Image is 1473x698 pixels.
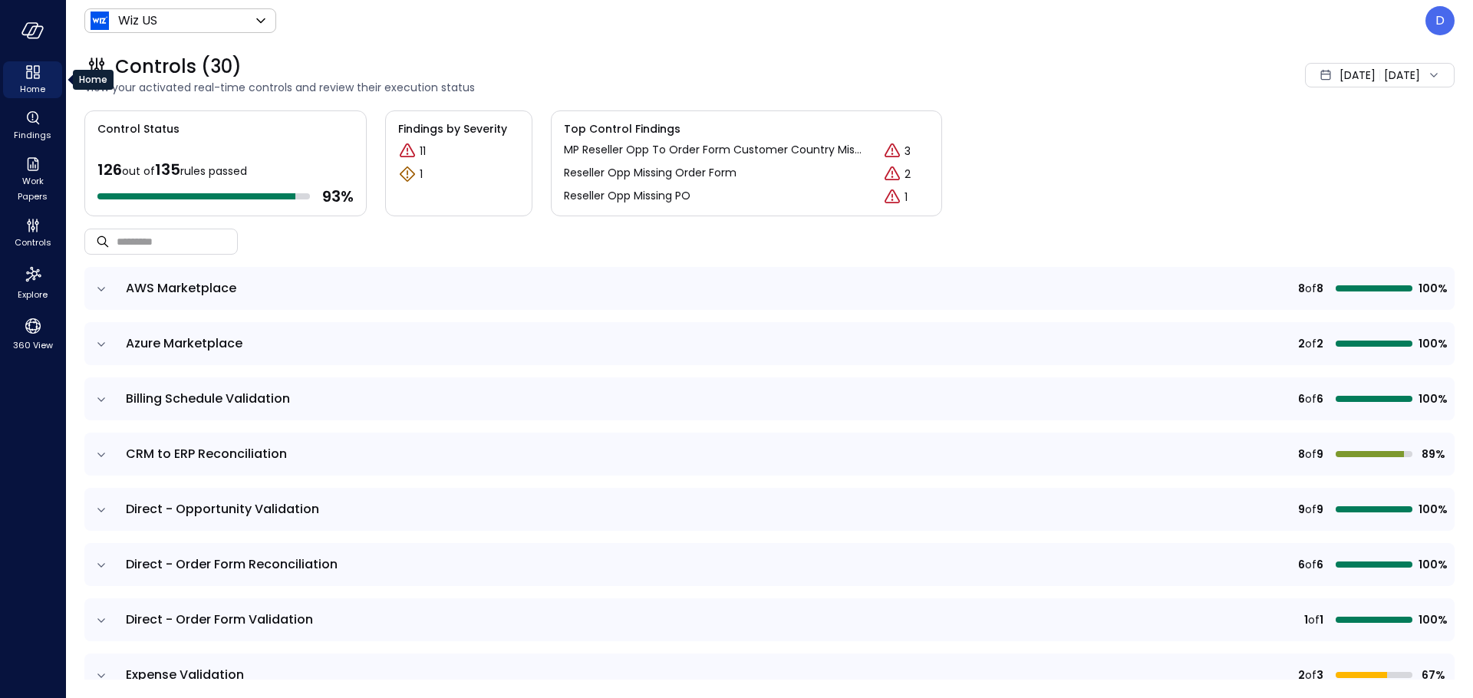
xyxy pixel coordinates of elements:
[1298,335,1305,352] span: 2
[9,173,56,204] span: Work Papers
[94,392,109,407] button: expand row
[1298,280,1305,297] span: 8
[73,70,114,90] div: Home
[1425,6,1455,35] div: Dudu
[1305,667,1316,683] span: of
[420,166,423,183] p: 1
[905,143,911,160] p: 3
[3,153,62,206] div: Work Papers
[883,165,901,183] div: Critical
[398,165,417,183] div: Warning
[94,613,109,628] button: expand row
[564,165,736,183] p: Reseller Opp Missing Order Form
[1316,667,1323,683] span: 3
[94,282,109,297] button: expand row
[126,445,287,463] span: CRM to ERP Reconciliation
[1419,335,1445,352] span: 100%
[85,111,180,137] span: Control Status
[1419,446,1445,463] span: 89%
[1305,390,1316,407] span: of
[14,127,51,143] span: Findings
[564,120,929,137] span: Top Control Findings
[1298,556,1305,573] span: 6
[3,107,62,144] div: Findings
[1435,12,1445,30] p: D
[1298,667,1305,683] span: 2
[94,668,109,683] button: expand row
[1305,501,1316,518] span: of
[1308,611,1320,628] span: of
[1305,280,1316,297] span: of
[3,313,62,354] div: 360 View
[1419,667,1445,683] span: 67%
[15,235,51,250] span: Controls
[1304,611,1308,628] span: 1
[1305,446,1316,463] span: of
[1419,611,1445,628] span: 100%
[1316,501,1323,518] span: 9
[1316,335,1323,352] span: 2
[3,61,62,98] div: Home
[126,334,242,352] span: Azure Marketplace
[1419,556,1445,573] span: 100%
[398,120,519,137] span: Findings by Severity
[126,500,319,518] span: Direct - Opportunity Validation
[883,188,901,206] div: Critical
[3,261,62,304] div: Explore
[883,142,901,160] div: Critical
[94,337,109,352] button: expand row
[398,142,417,160] div: Critical
[126,390,290,407] span: Billing Schedule Validation
[1316,390,1323,407] span: 6
[322,186,354,206] span: 93 %
[126,555,338,573] span: Direct - Order Form Reconciliation
[122,163,155,179] span: out of
[1298,446,1305,463] span: 8
[420,143,426,160] p: 11
[180,163,247,179] span: rules passed
[126,666,244,683] span: Expense Validation
[20,81,45,97] span: Home
[18,287,48,302] span: Explore
[3,215,62,252] div: Controls
[155,159,180,180] span: 135
[94,558,109,573] button: expand row
[126,611,313,628] span: Direct - Order Form Validation
[115,54,242,79] span: Controls (30)
[118,12,157,30] p: Wiz US
[1316,446,1323,463] span: 9
[91,12,109,30] img: Icon
[1316,280,1323,297] span: 8
[905,189,908,206] p: 1
[84,79,1031,96] span: View your activated real-time controls and review their execution status
[126,279,236,297] span: AWS Marketplace
[1298,390,1305,407] span: 6
[1419,501,1445,518] span: 100%
[1340,67,1376,84] span: [DATE]
[94,502,109,518] button: expand row
[97,159,122,180] span: 126
[1298,501,1305,518] span: 9
[1316,556,1323,573] span: 6
[1419,280,1445,297] span: 100%
[13,337,53,353] span: 360 View
[564,188,690,206] p: Reseller Opp Missing PO
[1320,611,1323,628] span: 1
[1305,335,1316,352] span: of
[564,142,871,160] p: MP Reseller Opp To Order Form Customer Country Mismatch
[1419,390,1445,407] span: 100%
[905,166,911,183] p: 2
[94,447,109,463] button: expand row
[1305,556,1316,573] span: of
